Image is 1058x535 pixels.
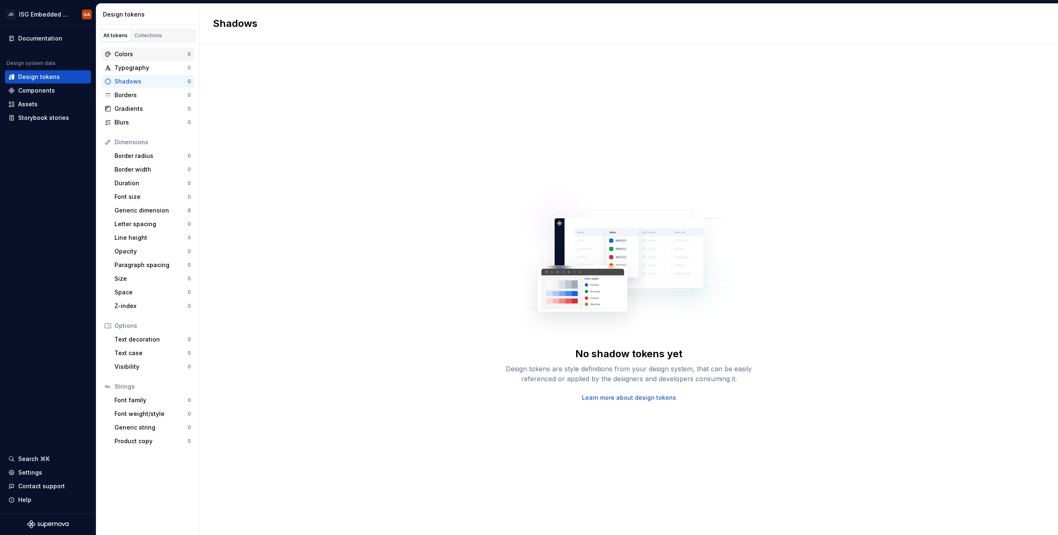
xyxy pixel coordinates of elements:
[6,10,16,19] div: JD
[188,166,191,173] div: 0
[188,78,191,85] div: 0
[188,180,191,186] div: 0
[111,421,194,434] a: Generic string0
[114,363,188,371] div: Visibility
[497,364,761,384] div: Design tokens are style definitions from your design system, that can be easily referenced or app...
[7,60,55,67] div: Design system data
[111,272,194,285] a: Size0
[5,32,91,45] a: Documentation
[103,32,128,39] div: All tokens
[188,411,191,417] div: 0
[111,394,194,407] a: Font family0
[111,245,194,258] a: Opacity0
[188,234,191,241] div: 0
[111,258,194,272] a: Paragraph spacing0
[5,98,91,111] a: Assets
[18,114,69,122] div: Storybook stories
[188,424,191,431] div: 0
[103,10,196,19] div: Design tokens
[111,286,194,299] a: Space0
[114,64,188,72] div: Typography
[114,50,188,58] div: Colors
[111,177,194,190] a: Duration0
[188,438,191,444] div: 0
[114,302,188,310] div: Z-index
[101,88,194,102] a: Borders0
[114,410,188,418] div: Font weight/style
[114,206,188,215] div: Generic dimension
[114,261,188,269] div: Paragraph spacing
[111,149,194,162] a: Border radius0
[188,64,191,71] div: 0
[114,288,188,296] div: Space
[114,193,188,201] div: Font size
[114,396,188,404] div: Font family
[101,48,194,61] a: Colors6
[111,299,194,313] a: Z-index0
[18,468,42,477] div: Settings
[5,480,91,493] button: Contact support
[114,165,188,174] div: Border width
[2,5,94,23] button: JDISG Embedded Design SystemGA
[188,207,191,214] div: 8
[101,116,194,129] a: Blurs0
[114,152,188,160] div: Border radius
[114,322,191,330] div: Options
[111,407,194,420] a: Font weight/style0
[188,51,191,57] div: 6
[134,32,162,39] div: Collections
[111,346,194,360] a: Text case0
[188,289,191,296] div: 0
[188,336,191,343] div: 0
[101,75,194,88] a: Shadows0
[111,204,194,217] a: Generic dimension8
[18,86,55,95] div: Components
[114,77,188,86] div: Shadows
[114,437,188,445] div: Product copy
[18,496,31,504] div: Help
[114,335,188,344] div: Text decoration
[5,452,91,466] button: Search ⌘K
[188,397,191,404] div: 0
[101,102,194,115] a: Gradients0
[114,234,188,242] div: Line height
[114,247,188,256] div: Opacity
[5,493,91,506] button: Help
[114,220,188,228] div: Letter spacing
[114,91,188,99] div: Borders
[5,70,91,84] a: Design tokens
[111,333,194,346] a: Text decoration0
[114,118,188,127] div: Blurs
[114,179,188,187] div: Duration
[188,363,191,370] div: 0
[18,100,38,108] div: Assets
[101,61,194,74] a: Typography0
[114,349,188,357] div: Text case
[188,275,191,282] div: 0
[188,92,191,98] div: 0
[213,17,257,30] h2: Shadows
[5,84,91,97] a: Components
[114,423,188,432] div: Generic string
[188,193,191,200] div: 0
[111,163,194,176] a: Border width0
[27,520,69,528] svg: Supernova Logo
[188,262,191,268] div: 0
[188,221,191,227] div: 0
[111,217,194,231] a: Letter spacing0
[18,482,65,490] div: Contact support
[111,231,194,244] a: Line height0
[582,394,676,402] a: Learn more about design tokens
[18,34,62,43] div: Documentation
[111,360,194,373] a: Visibility0
[188,153,191,159] div: 0
[5,466,91,479] a: Settings
[188,248,191,255] div: 0
[188,350,191,356] div: 0
[114,382,191,391] div: Strings
[114,105,188,113] div: Gradients
[575,347,682,361] div: No shadow tokens yet
[19,10,72,19] div: ISG Embedded Design System
[18,73,60,81] div: Design tokens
